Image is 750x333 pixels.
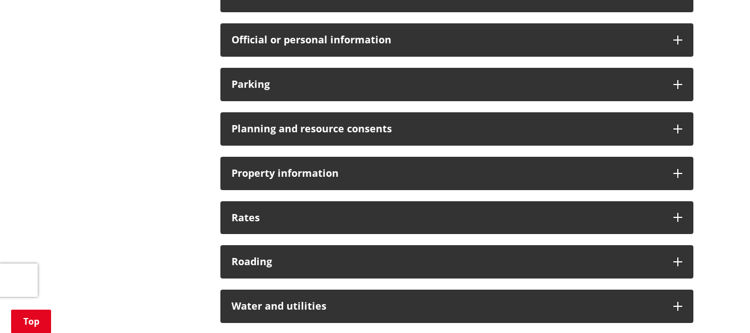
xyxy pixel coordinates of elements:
h3: Rates [231,212,662,223]
h3: Planning and resource consents [231,123,662,135]
a: Top [11,310,51,333]
h3: Roading [231,256,662,267]
h3: Official or personal information [231,34,662,46]
h3: Water and utilities [231,301,662,312]
iframe: Messenger Launcher [699,286,739,326]
h3: Property information [231,168,662,179]
h3: Parking [231,79,662,90]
